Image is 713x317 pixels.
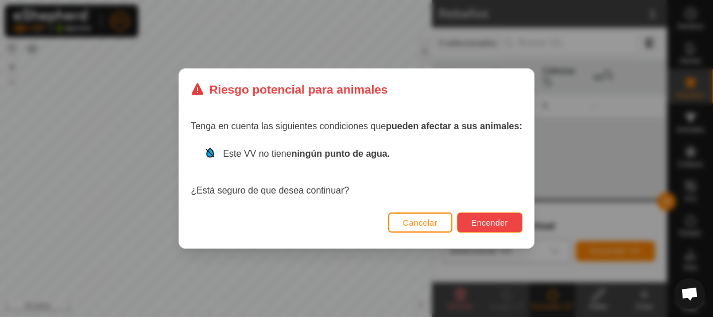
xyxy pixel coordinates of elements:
font: pueden afectar a sus animales: [386,121,522,131]
font: ningún punto de agua. [292,149,390,158]
font: Este VV no tiene [223,149,291,158]
div: Chat abierto [674,278,705,309]
font: Encender [471,218,508,227]
button: Cancelar [388,212,452,233]
font: Tenga en cuenta las siguientes condiciones que [191,121,386,131]
button: Encender [457,212,522,233]
font: Cancelar [403,218,437,227]
font: Riesgo potencial para animales [209,83,387,96]
font: ¿Está seguro de que desea continuar? [191,185,349,195]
